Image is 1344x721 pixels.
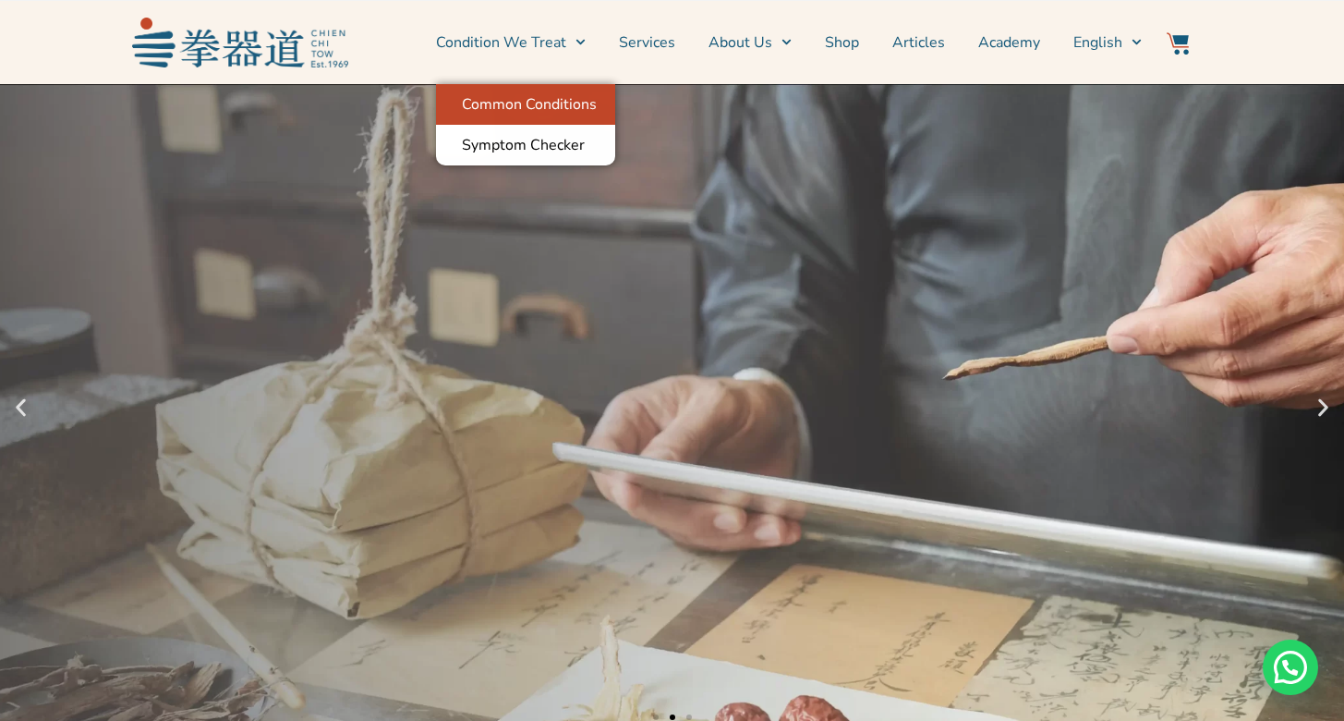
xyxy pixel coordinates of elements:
a: Common Conditions [436,84,615,125]
span: Go to slide 3 [686,715,692,720]
span: English [1073,31,1122,54]
a: Shop [825,19,859,66]
a: Articles [892,19,945,66]
span: Go to slide 2 [670,715,675,720]
a: Academy [978,19,1040,66]
img: Website Icon-03 [1167,32,1189,55]
a: English [1073,19,1142,66]
a: About Us [708,19,792,66]
div: Next slide [1312,397,1335,420]
ul: Condition We Treat [436,84,615,165]
span: Go to slide 1 [653,715,659,720]
div: Previous slide [9,397,32,420]
nav: Menu [357,19,1143,66]
a: Condition We Treat [436,19,586,66]
a: Symptom Checker [436,125,615,165]
a: Services [619,19,675,66]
